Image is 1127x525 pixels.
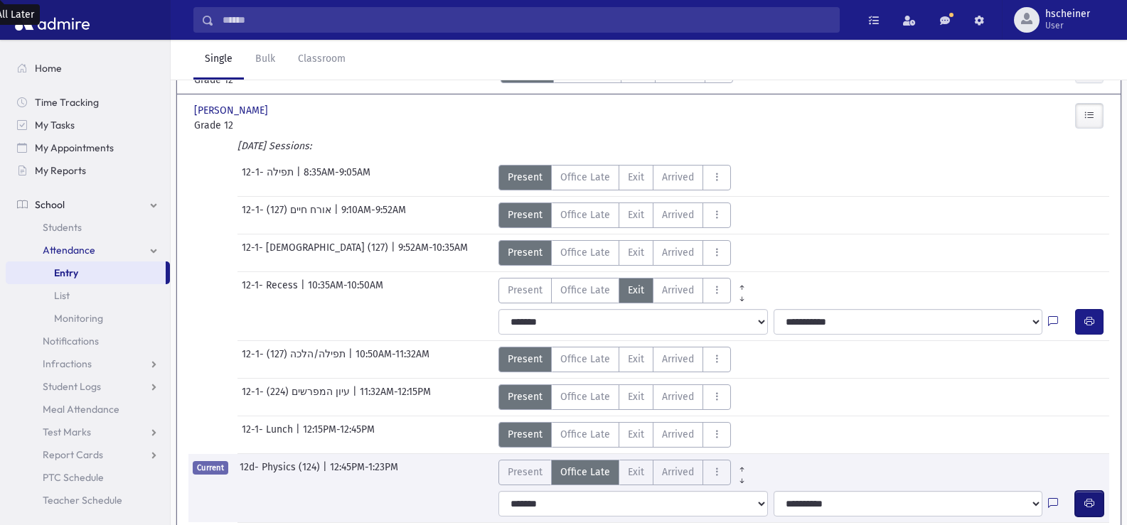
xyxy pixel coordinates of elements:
[6,114,170,136] a: My Tasks
[35,141,114,154] span: My Appointments
[662,427,694,442] span: Arrived
[35,119,75,131] span: My Tasks
[6,261,166,284] a: Entry
[240,460,323,485] span: 12d- Physics (124)
[6,421,170,443] a: Test Marks
[193,40,244,80] a: Single
[508,389,543,404] span: Present
[43,471,104,484] span: PTC Schedule
[6,193,170,216] a: School
[6,239,170,261] a: Attendance
[628,352,644,367] span: Exit
[43,244,95,256] span: Attendance
[6,443,170,466] a: Report Cards
[560,352,610,367] span: Office Late
[193,461,228,475] span: Current
[508,207,543,222] span: Present
[43,448,103,461] span: Report Cards
[303,422,375,448] span: 12:15PM-12:45PM
[508,170,543,185] span: Present
[662,465,694,480] span: Arrived
[560,207,610,222] span: Office Late
[242,422,296,448] span: 12-1- Lunch
[628,170,644,185] span: Exit
[237,140,311,152] i: [DATE] Sessions:
[341,202,406,228] span: 9:10AM-9:52AM
[398,240,468,266] span: 9:52AM-10:35AM
[508,427,543,442] span: Present
[508,352,543,367] span: Present
[54,289,70,302] span: List
[628,427,644,442] span: Exit
[43,335,99,347] span: Notifications
[6,330,170,352] a: Notifications
[1045,9,1090,20] span: hscheiner
[1045,20,1090,31] span: User
[304,165,370,190] span: 8:35AM-9:05AM
[43,380,101,393] span: Student Logs
[35,62,62,75] span: Home
[6,307,170,330] a: Monitoring
[297,165,304,190] span: |
[662,283,694,298] span: Arrived
[628,465,644,480] span: Exit
[6,159,170,182] a: My Reports
[498,347,731,372] div: AttTypes
[6,466,170,489] a: PTC Schedule
[508,245,543,260] span: Present
[731,460,753,471] a: All Prior
[498,165,731,190] div: AttTypes
[43,426,91,438] span: Test Marks
[242,202,334,228] span: 12-1- אורח חיים (127)
[560,245,610,260] span: Office Late
[662,207,694,222] span: Arrived
[498,422,731,448] div: AttTypes
[6,216,170,239] a: Students
[508,465,543,480] span: Present
[662,245,694,260] span: Arrived
[6,375,170,398] a: Student Logs
[43,221,82,234] span: Students
[628,283,644,298] span: Exit
[35,198,65,211] span: School
[214,7,839,33] input: Search
[6,284,170,307] a: List
[560,465,610,480] span: Office Late
[43,403,119,416] span: Meal Attendance
[498,278,753,303] div: AttTypes
[43,357,92,370] span: Infractions
[323,460,330,485] span: |
[54,312,103,325] span: Monitoring
[242,240,391,266] span: 12-1- [DEMOGRAPHIC_DATA] (127)
[498,460,753,485] div: AttTypes
[6,91,170,114] a: Time Tracking
[242,347,348,372] span: 12-1- תפילה/הלכה (127)
[242,278,301,303] span: 12-1- Recess
[731,471,753,482] a: All Later
[6,352,170,375] a: Infractions
[330,460,398,485] span: 12:45PM-1:23PM
[194,118,334,133] span: Grade 12
[43,494,122,507] span: Teacher Schedule
[287,40,357,80] a: Classroom
[662,170,694,185] span: Arrived
[296,422,303,448] span: |
[6,57,170,80] a: Home
[348,347,356,372] span: |
[242,384,353,410] span: 12-1- עיון המפרשים (224)
[308,278,383,303] span: 10:35AM-10:50AM
[11,6,93,34] img: AdmirePro
[334,202,341,228] span: |
[301,278,308,303] span: |
[244,40,287,80] a: Bulk
[560,427,610,442] span: Office Late
[560,389,610,404] span: Office Late
[628,207,644,222] span: Exit
[242,165,297,190] span: 12-1- תפילה
[560,170,610,185] span: Office Late
[662,389,694,404] span: Arrived
[6,398,170,421] a: Meal Attendance
[498,384,731,410] div: AttTypes
[628,389,644,404] span: Exit
[6,136,170,159] a: My Appointments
